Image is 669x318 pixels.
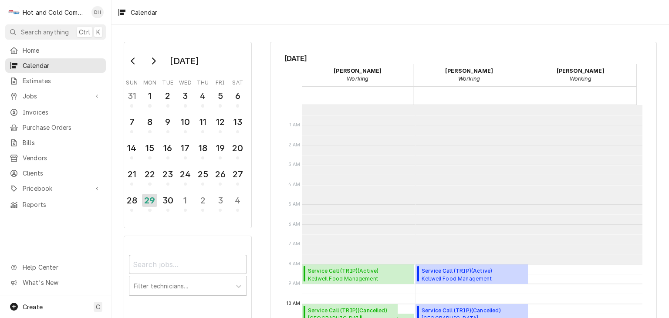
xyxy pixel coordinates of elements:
span: Kellwell Food Management Floyd County Jail / [STREET_ADDRESS][PERSON_NAME] [308,275,412,282]
div: 20 [231,142,244,155]
div: 4 [196,89,209,102]
span: Kellwell Food Management Floyd County Jail / [STREET_ADDRESS][PERSON_NAME] [422,275,525,282]
span: 10 AM [284,300,303,307]
div: 6 [231,89,244,102]
div: H [8,6,20,18]
span: Search anything [21,27,69,37]
div: Calendar Filters [129,247,247,305]
div: 23 [161,168,175,181]
div: DH [91,6,104,18]
div: Service Call (TRIP)(Active)Kellwell Food ManagementFloyd County Jail / [STREET_ADDRESS][PERSON_NAME] [302,264,415,284]
span: Home [23,46,101,55]
input: Search jobs... [129,255,247,274]
div: 3 [179,89,192,102]
span: 1 AM [287,122,303,129]
div: 12 [213,115,227,129]
div: 22 [143,168,156,181]
span: Service Call (TRIP) ( Cancelled ) [308,307,395,315]
div: 19 [213,142,227,155]
span: Calendar [23,61,101,70]
strong: [PERSON_NAME] [334,68,382,74]
div: 21 [125,168,139,181]
a: Go to Help Center [5,260,106,274]
span: Service Call (TRIP) ( Cancelled ) [422,307,525,315]
button: Go to previous month [125,54,142,68]
a: Home [5,43,106,58]
span: C [96,302,100,311]
div: 11 [196,115,209,129]
div: Hot and Cold Commercial Kitchens, Inc.'s Avatar [8,6,20,18]
div: 10 [179,115,192,129]
div: 14 [125,142,139,155]
div: David Harris - Working [413,64,525,86]
span: 2 AM [286,142,303,149]
th: Thursday [194,76,212,87]
span: Estimates [23,76,101,85]
div: 3 [213,194,227,207]
th: Friday [212,76,229,87]
span: 8 AM [286,260,303,267]
div: 30 [161,194,175,207]
a: Go to Pricebook [5,181,106,196]
span: Bills [23,138,101,147]
div: 31 [125,89,139,102]
span: What's New [23,278,101,287]
a: Bills [5,135,106,150]
div: 2 [196,194,209,207]
div: Daryl Harris - Working [302,64,414,86]
span: Reports [23,200,101,209]
span: 7 AM [287,240,303,247]
th: Wednesday [176,76,194,87]
span: 6 AM [286,221,303,228]
div: [DATE] [167,54,202,68]
span: Service Call (TRIP) ( Active ) [422,267,525,275]
div: 2 [161,89,175,102]
div: 8 [143,115,156,129]
span: Clients [23,169,101,178]
div: [Service] Service Call (TRIP) Kellwell Food Management Floyd County Jail / 2526 New Calhoun Hwy N... [302,264,415,284]
div: 29 [142,194,157,207]
div: 25 [196,168,209,181]
div: Hot and Cold Commercial Kitchens, Inc. [23,8,87,17]
a: Clients [5,166,106,180]
div: 17 [179,142,192,155]
div: 13 [231,115,244,129]
a: Go to What's New [5,275,106,290]
span: Ctrl [79,27,90,37]
div: 18 [196,142,209,155]
div: Jason Thomason - Working [525,64,636,86]
div: 28 [125,194,139,207]
span: 5 AM [286,201,303,208]
div: 7 [125,115,139,129]
strong: [PERSON_NAME] [445,68,493,74]
span: 9 AM [286,280,303,287]
div: 27 [231,168,244,181]
button: Search anythingCtrlK [5,24,106,40]
a: Purchase Orders [5,120,106,135]
a: Invoices [5,105,106,119]
span: Purchase Orders [23,123,101,132]
th: Monday [141,76,159,87]
div: 1 [143,89,156,102]
button: Go to next month [145,54,162,68]
em: Working [347,75,368,82]
div: 1 [179,194,192,207]
span: Help Center [23,263,101,272]
em: Working [570,75,591,82]
span: 3 AM [286,161,303,168]
em: Working [458,75,480,82]
span: K [96,27,100,37]
span: Vendors [23,153,101,162]
div: 16 [161,142,175,155]
div: 26 [213,168,227,181]
span: Service Call (TRIP) ( Active ) [308,267,412,275]
div: 4 [231,194,244,207]
a: Vendors [5,151,106,165]
div: Service Call (TRIP)(Active)Kellwell Food ManagementFloyd County Jail / [STREET_ADDRESS][PERSON_NAME] [416,264,528,284]
th: Tuesday [159,76,176,87]
div: 5 [213,89,227,102]
div: 15 [143,142,156,155]
th: Saturday [229,76,247,87]
div: 24 [179,168,192,181]
span: Jobs [23,91,88,101]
